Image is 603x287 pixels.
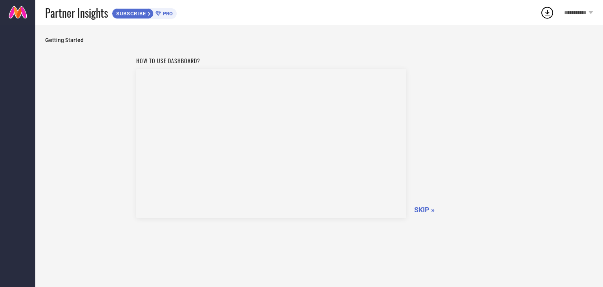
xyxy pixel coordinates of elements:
h1: How to use dashboard? [136,57,406,65]
span: PRO [161,11,173,17]
iframe: YouTube video player [136,69,406,218]
span: SUBSCRIBE [112,11,148,17]
span: Partner Insights [45,5,108,21]
span: SKIP » [414,206,435,214]
span: Getting Started [45,37,593,43]
a: SUBSCRIBEPRO [112,6,177,19]
div: Open download list [540,6,554,20]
